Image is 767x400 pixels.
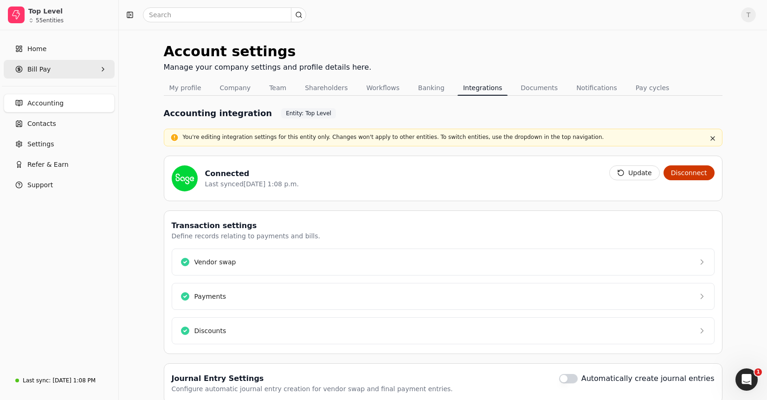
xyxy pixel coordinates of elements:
button: Integrations [458,80,508,95]
button: Update [609,165,660,180]
div: Transaction settings [172,220,320,231]
button: Company [214,80,257,95]
a: Contacts [4,114,115,133]
div: 55 entities [36,18,64,23]
button: Disconnect [664,165,715,180]
span: Home [27,44,46,54]
a: Home [4,39,115,58]
button: Workflows [361,80,405,95]
button: Banking [413,80,450,95]
span: Contacts [27,119,56,129]
span: Refer & Earn [27,160,69,170]
label: Automatically create journal entries [581,373,715,384]
div: Account settings [164,41,372,62]
a: Last sync:[DATE] 1:08 PM [4,372,115,389]
div: Manage your company settings and profile details here. [164,62,372,73]
div: Discounts [194,326,226,336]
button: Refer & Earn [4,155,115,174]
a: Accounting [4,94,115,112]
span: Settings [27,139,54,149]
button: Payments [172,283,715,310]
button: Discounts [172,317,715,344]
button: Bill Pay [4,60,115,79]
a: Settings [4,135,115,153]
button: Automatically create journal entries [559,374,578,383]
div: Configure automatic journal entry creation for vendor swap and final payment entries. [172,384,453,394]
button: Vendor swap [172,249,715,275]
input: Search [143,7,306,22]
div: Payments [194,292,226,302]
span: Accounting [27,98,64,108]
button: Team [264,80,292,95]
p: You're editing integration settings for this entity only. Changes won't apply to other entities. ... [183,133,703,141]
span: 1 [754,368,762,376]
button: My profile [164,80,207,95]
button: Notifications [571,80,623,95]
button: Support [4,176,115,194]
div: Top Level [28,7,110,16]
div: Journal Entry Settings [172,373,453,384]
button: Pay cycles [630,80,675,95]
div: Last sync: [23,376,51,385]
iframe: Intercom live chat [735,368,758,391]
span: Support [27,180,53,190]
div: Last synced [DATE] 1:08 p.m. [205,179,299,189]
nav: Tabs [164,80,722,96]
div: Vendor swap [194,257,236,267]
button: T [741,7,756,22]
h1: Accounting integration [164,107,272,119]
button: Shareholders [299,80,353,95]
div: Connected [205,168,299,179]
div: Define records relating to payments and bills. [172,231,320,241]
span: Bill Pay [27,65,51,74]
div: [DATE] 1:08 PM [52,376,96,385]
span: Entity: Top Level [286,109,331,118]
button: Documents [515,80,563,95]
